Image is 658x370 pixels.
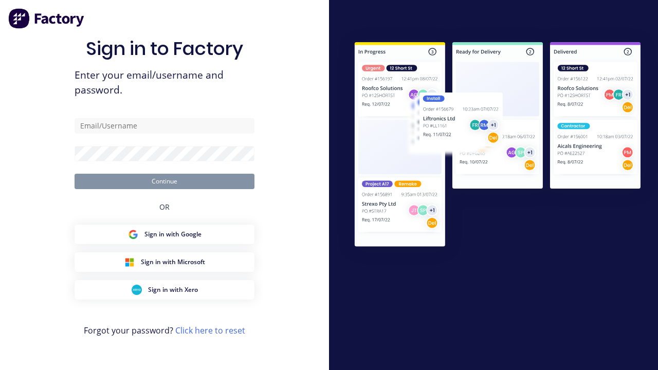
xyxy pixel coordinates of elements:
h1: Sign in to Factory [86,38,243,60]
span: Sign in with Microsoft [141,257,205,267]
button: Xero Sign inSign in with Xero [75,280,254,300]
span: Enter your email/username and password. [75,68,254,98]
div: OR [159,189,170,225]
img: Sign in [337,26,658,265]
span: Forgot your password? [84,324,245,337]
button: Continue [75,174,254,189]
button: Google Sign inSign in with Google [75,225,254,244]
span: Sign in with Xero [148,285,198,294]
a: Click here to reset [175,325,245,336]
button: Microsoft Sign inSign in with Microsoft [75,252,254,272]
img: Google Sign in [128,229,138,239]
input: Email/Username [75,118,254,134]
span: Sign in with Google [144,230,202,239]
img: Xero Sign in [132,285,142,295]
img: Factory [8,8,85,29]
img: Microsoft Sign in [124,257,135,267]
